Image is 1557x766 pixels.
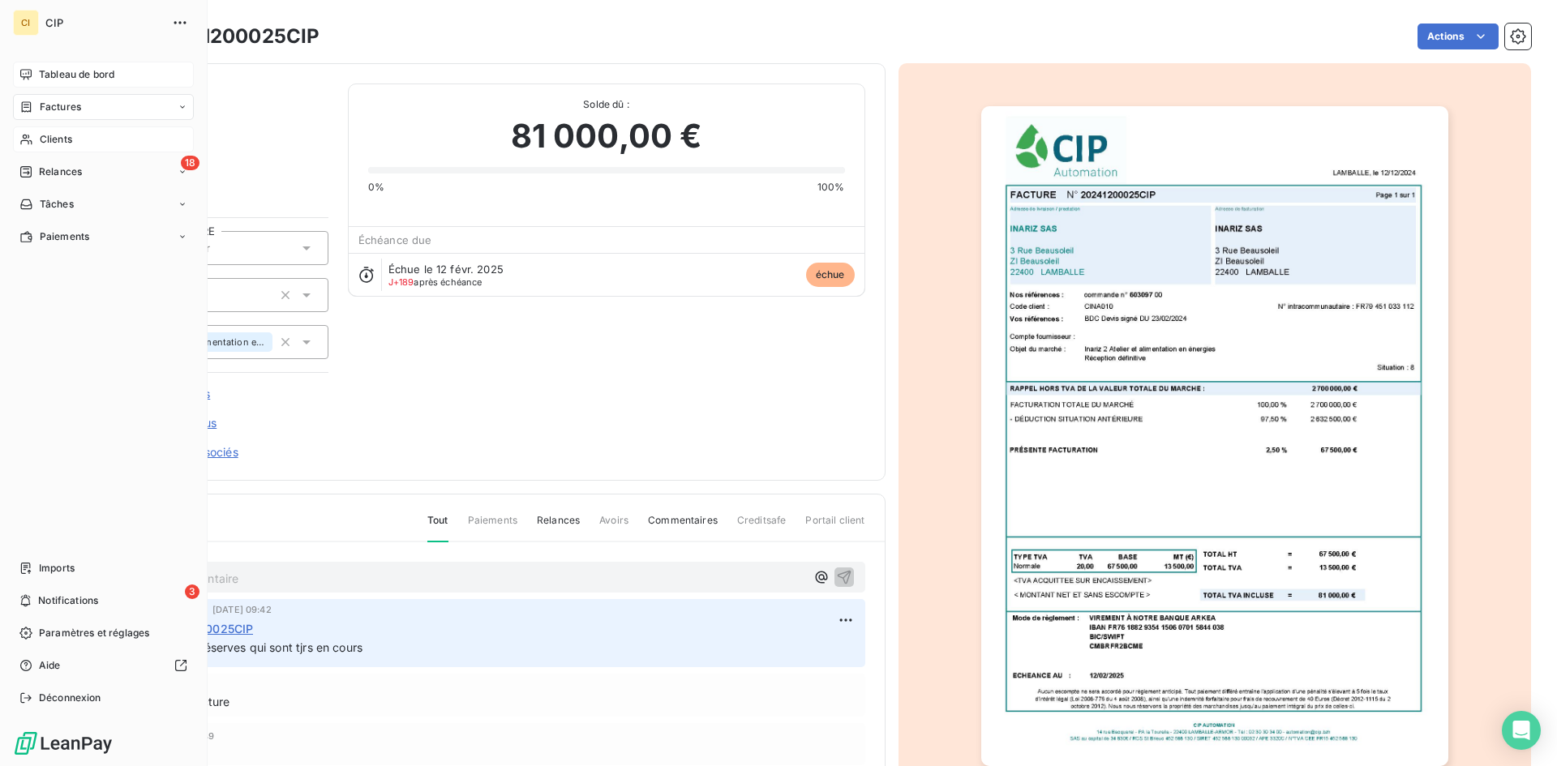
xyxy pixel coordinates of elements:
img: Logo LeanPay [13,730,114,756]
a: Tâches [13,191,194,217]
span: Paramètres et réglages [39,626,149,640]
span: Échéance due [358,233,432,246]
a: Paiements [13,224,194,250]
span: 18 [181,156,199,170]
div: CI [13,10,39,36]
span: Relances [39,165,82,179]
a: Tableau de bord [13,62,194,88]
span: Tableau de bord [39,67,114,82]
span: Paiements [40,229,89,244]
a: 18Relances [13,159,194,185]
a: Paramètres et réglages [13,620,194,646]
span: 81 000,00 € [511,112,702,160]
img: invoice_thumbnail [981,106,1448,766]
span: Échue le 12 févr. 2025 [388,263,504,276]
span: 0% [368,180,384,195]
a: Aide [13,653,194,678]
a: Imports [13,555,194,581]
span: [DATE] 09:42 [212,605,272,614]
span: Relances [537,513,580,541]
span: Commentaires [648,513,718,541]
span: J+189 [388,276,414,288]
span: Paiements [468,513,517,541]
a: Factures [13,94,194,120]
span: Avoirs [599,513,628,541]
span: Solde dû : [368,97,845,112]
span: Creditsafe [737,513,787,541]
span: 100% [817,180,845,195]
a: Clients [13,126,194,152]
span: Notifications [38,593,98,608]
span: Aide [39,658,61,673]
div: Open Intercom Messenger [1502,711,1541,750]
span: Imports [39,561,75,576]
span: PROD : solde de réserves qui sont tjrs en cours [108,640,362,654]
span: Clients [40,132,72,147]
span: Déconnexion [39,691,101,705]
span: Factures [40,100,81,114]
span: Tout [427,513,448,542]
button: Actions [1418,24,1499,49]
span: après échéance [388,277,483,287]
h3: 20241200025CIP [152,22,320,51]
span: Tâches [40,197,74,212]
span: 3 [185,584,199,599]
span: Portail client [805,513,864,541]
span: CIP [45,16,162,29]
span: CINA010 [127,103,328,116]
span: échue [806,263,855,287]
